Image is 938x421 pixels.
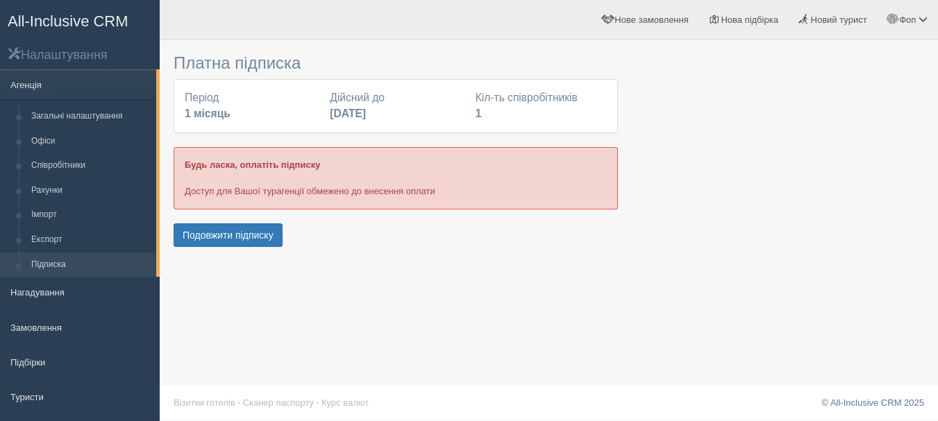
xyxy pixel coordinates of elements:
[178,90,323,122] div: Період
[185,160,320,170] b: Будь ласка, оплатіть підписку
[237,397,240,408] span: ·
[476,108,482,119] b: 1
[25,203,156,227] a: Імпорт
[323,90,468,122] div: Дійсний до
[614,15,688,25] span: Нове замовлення
[25,178,156,203] a: Рахунки
[185,108,231,119] b: 1 місяць
[811,15,867,25] span: Новий турист
[721,15,778,25] span: Нова підбірка
[899,15,916,25] span: Фоп
[174,397,235,408] a: Візитки готелів
[469,90,614,122] div: Кіл-ть співробітників
[330,108,366,119] b: [DATE]
[25,104,156,129] a: Загальні налаштування
[25,252,156,277] a: Підписка
[821,397,924,408] a: © All-Inclusive CRM 2025
[174,54,618,72] h3: Платна підписка
[174,147,618,209] div: Доступ для Вашої турагенції обмежено до внесення оплати
[243,397,314,408] a: Сканер паспорту
[8,12,128,30] span: All-Inclusive CRM
[1,1,159,39] a: All-Inclusive CRM
[25,227,156,252] a: Експорт
[25,153,156,178] a: Співробітники
[25,129,156,154] a: Офіси
[174,223,283,247] button: Подовжити підписку
[317,397,319,408] span: ·
[321,397,369,408] a: Курс валют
